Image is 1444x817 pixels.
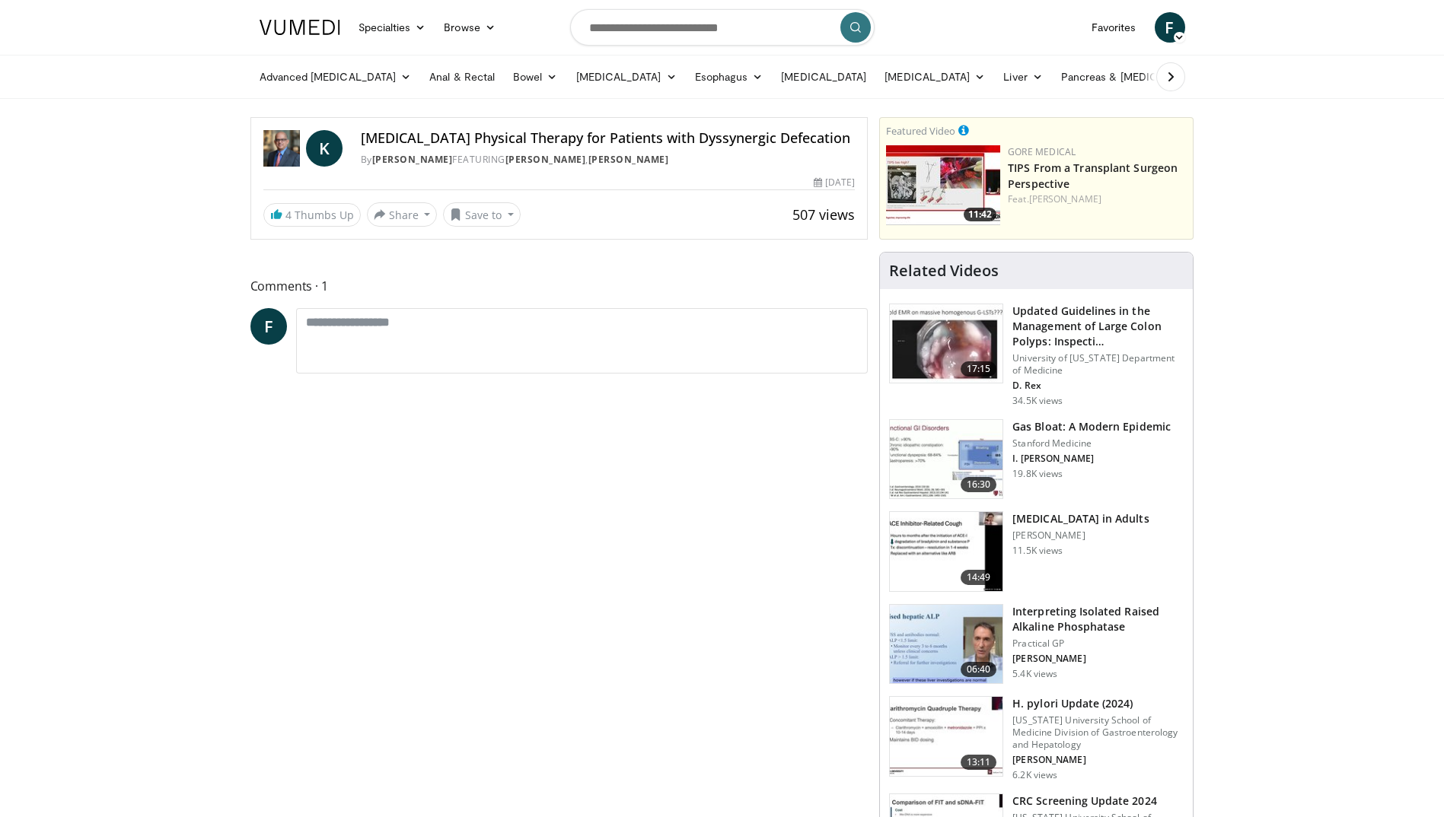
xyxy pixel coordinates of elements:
[1012,668,1057,680] p: 5.4K views
[372,153,453,166] a: [PERSON_NAME]
[570,9,875,46] input: Search topics, interventions
[588,153,669,166] a: [PERSON_NAME]
[1008,161,1178,191] a: TIPS From a Transplant Surgeon Perspective
[263,203,361,227] a: 4 Thumbs Up
[349,12,435,43] a: Specialties
[1012,604,1184,634] h3: Interpreting Isolated Raised Alkaline Phosphatase
[886,145,1000,225] img: 4003d3dc-4d84-4588-a4af-bb6b84f49ae6.150x105_q85_crop-smart_upscale.jpg
[1012,468,1063,480] p: 19.8K views
[964,208,996,221] span: 11:42
[890,512,1003,591] img: 11950cd4-d248-4755-8b98-ec337be04c84.150x105_q85_crop-smart_upscale.jpg
[961,570,997,585] span: 14:49
[1012,529,1149,542] p: [PERSON_NAME]
[890,420,1003,499] img: 480ec31d-e3c1-475b-8289-0a0659db689a.150x105_q85_crop-smart_upscale.jpg
[1012,696,1184,711] h3: H. pylori Update (2024)
[890,697,1003,776] img: 94cbdef1-8024-4923-aeed-65cc31b5ce88.150x105_q85_crop-smart_upscale.jpg
[1012,754,1184,766] p: [PERSON_NAME]
[1012,769,1057,781] p: 6.2K views
[889,304,1184,407] a: 17:15 Updated Guidelines in the Management of Large Colon Polyps: Inspecti… University of [US_STA...
[1012,395,1063,407] p: 34.5K views
[1012,453,1171,465] p: I. [PERSON_NAME]
[1155,12,1185,43] a: F
[890,605,1003,684] img: 6a4ee52d-0f16-480d-a1b4-8187386ea2ed.150x105_q85_crop-smart_upscale.jpg
[1012,637,1184,650] p: Practical GP
[889,511,1184,592] a: 14:49 [MEDICAL_DATA] in Adults [PERSON_NAME] 11.5K views
[260,20,340,35] img: VuMedi Logo
[961,755,997,770] span: 13:11
[1029,192,1101,205] a: [PERSON_NAME]
[886,124,955,138] small: Featured Video
[1012,714,1184,751] p: [US_STATE] University School of Medicine Division of Gastroenterology and Hepatology
[250,308,287,345] a: F
[1008,145,1076,158] a: Gore Medical
[961,477,997,492] span: 16:30
[250,62,421,92] a: Advanced [MEDICAL_DATA]
[1012,545,1063,557] p: 11.5K views
[889,696,1184,781] a: 13:11 H. pylori Update (2024) [US_STATE] University School of Medicine Division of Gastroenterolo...
[1012,437,1171,450] p: Stanford Medicine
[889,262,999,280] h4: Related Videos
[1082,12,1146,43] a: Favorites
[1052,62,1230,92] a: Pancreas & [MEDICAL_DATA]
[505,153,586,166] a: [PERSON_NAME]
[306,130,343,167] a: K
[263,130,300,167] img: Dr. Waqar Qureshi
[686,62,773,92] a: Esophagus
[875,62,994,92] a: [MEDICAL_DATA]
[961,662,997,677] span: 06:40
[567,62,686,92] a: [MEDICAL_DATA]
[285,208,292,222] span: 4
[961,361,997,377] span: 17:15
[361,153,856,167] div: By FEATURING ,
[994,62,1051,92] a: Liver
[792,205,855,224] span: 507 views
[1012,653,1184,665] p: [PERSON_NAME]
[889,604,1184,685] a: 06:40 Interpreting Isolated Raised Alkaline Phosphatase Practical GP [PERSON_NAME] 5.4K views
[504,62,566,92] a: Bowel
[814,176,855,189] div: [DATE]
[435,12,505,43] a: Browse
[1012,419,1171,434] h3: Gas Bloat: A Modern Epidemic
[890,304,1003,383] img: dfcfcb0d-b871-4e1a-9f0c-9f64970f7dd8.150x105_q85_crop-smart_upscale.jpg
[772,62,875,92] a: [MEDICAL_DATA]
[1012,304,1184,349] h3: Updated Guidelines in the Management of Large Colon Polyps: Inspecti…
[361,130,856,147] h4: [MEDICAL_DATA] Physical Therapy for Patients with Dyssynergic Defecation
[1012,511,1149,526] h3: [MEDICAL_DATA] in Adults
[1012,352,1184,377] p: University of [US_STATE] Department of Medicine
[443,202,521,227] button: Save to
[420,62,504,92] a: Anal & Rectal
[889,419,1184,500] a: 16:30 Gas Bloat: A Modern Epidemic Stanford Medicine I. [PERSON_NAME] 19.8K views
[367,202,438,227] button: Share
[1012,793,1184,809] h3: CRC Screening Update 2024
[886,145,1000,225] a: 11:42
[1012,380,1184,392] p: D. Rex
[250,276,869,296] span: Comments 1
[1008,192,1187,206] div: Feat.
